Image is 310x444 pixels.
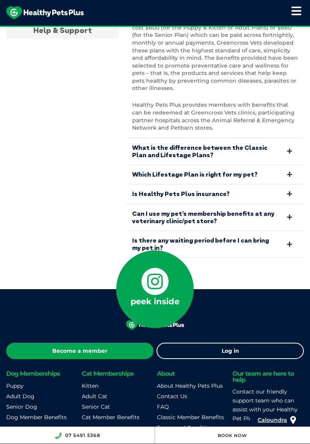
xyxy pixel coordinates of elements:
[6,22,119,39] div: Help & Support
[131,295,179,309] p: peek inside
[126,320,184,330] img: HEALTHY PETS PLUS
[218,433,247,438] a: Book Now
[82,371,153,376] h6: Cat Memberships
[82,382,98,389] a: Kitten
[55,432,62,439] img: location_phone.svg
[65,432,100,438] a: 07 5491 5368
[6,393,34,400] a: Adult Dog
[157,371,229,376] h6: About
[232,371,304,382] h6: Our team are here to help
[157,393,187,400] a: Contact Us
[6,343,153,359] a: Become a member
[6,414,67,421] a: Dog Member Benefits
[157,424,216,431] a: Terms and Conditions
[157,382,223,389] a: About Healthy Pets Plus
[157,414,224,421] a: Classic Member Benefits
[82,403,110,410] a: Senior Cat
[132,101,298,132] p: Healthy Pets Plus provides members with benefits that can be redeemed at Greencross Vets clinics,...
[157,403,169,410] a: FAQ
[258,415,287,425] a: Caloundra
[232,387,304,423] p: Contact our friendly support team who can assist with your Healthy Pet Plus queries.
[6,371,78,376] h6: Dog Memberships
[6,403,37,410] a: Senior Dog
[126,231,304,257] a: Is there any waiting period before I can bring my pet in?
[126,138,304,165] a: What is the difference between the Classic Plan and Lifestage Plans?
[157,343,304,359] a: Log in
[290,416,296,425] img: location_pin.svg
[6,6,84,19] img: hpp-logo
[126,184,304,203] a: Is Healthy Pets Plus insurance?
[126,165,304,184] a: Which Lifestage Plan is right for my pet?
[82,414,139,421] a: Cat Member Benefits
[258,416,287,423] span: Caloundra
[82,393,107,400] a: Adult Cat
[126,204,304,231] a: Can I use my pet’s membership benefits at any veterinary clinic/pet store?
[10,26,300,33] span: Proactive, preventative wellness program designed to keep your pet healthier and happier for longer
[6,382,24,389] a: Puppy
